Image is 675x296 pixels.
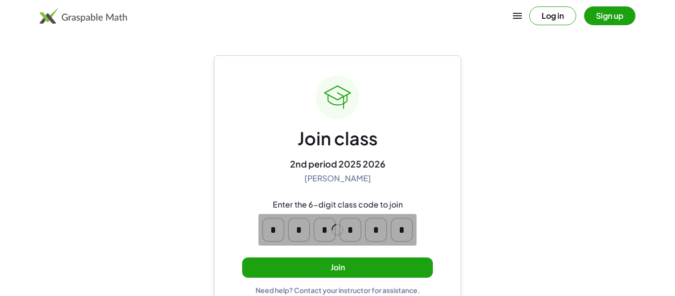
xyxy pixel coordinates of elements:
[255,286,420,295] div: Need help? Contact your instructor for assistance.
[273,200,403,210] div: Enter the 6-digit class code to join
[529,6,576,25] button: Log in
[290,158,385,169] div: 2nd period 2025 2026
[304,173,371,184] div: [PERSON_NAME]
[242,257,433,278] button: Join
[584,6,635,25] button: Sign up
[297,127,378,150] div: Join class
